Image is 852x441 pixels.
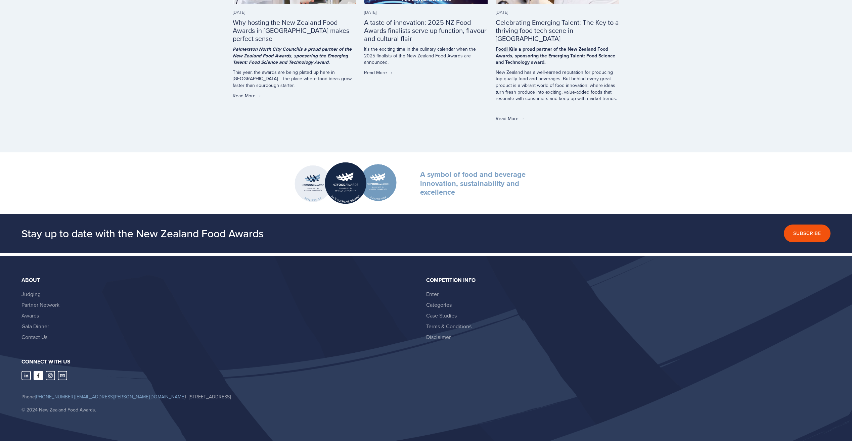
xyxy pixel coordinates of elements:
[58,371,67,380] a: nzfoodawards@massey.ac.nz
[426,333,451,341] a: Disclaimer
[21,277,420,283] div: About
[21,323,49,330] a: Gala Dinner
[233,69,356,89] p: This year, the awards are being plated up here in [GEOGRAPHIC_DATA] – the place where food ideas ...
[21,333,47,341] a: Contact Us
[21,227,557,240] h2: Stay up to date with the New Zealand Food Awards
[233,46,352,65] em: is a proud partner of the New Zealand Food Awards, sponsoring the Emerging Talent: Food Science a...
[21,301,59,308] a: Partner Network
[34,371,43,380] a: Abbie Harris
[21,312,39,319] a: Awards
[426,277,825,283] div: Competition Info
[233,17,349,43] a: Why hosting the New Zealand Food Awards in [GEOGRAPHIC_DATA] makes perfect sense
[233,9,245,15] time: [DATE]
[21,290,41,298] a: Judging
[426,301,452,308] a: Categories
[21,393,420,401] p: Phone | | [STREET_ADDRESS]
[496,46,615,65] strong: is a proud partner of the New Zealand Food Awards, sponsoring the Emerging Talent: Food Science a...
[35,393,75,400] a: [PHONE_NUMBER]
[364,17,487,43] a: A taste of innovation: 2025 NZ Food Awards finalists serve up function, flavour and cultural flair
[426,290,439,298] a: Enter
[496,46,513,52] a: FoodHQ
[496,9,508,15] time: [DATE]
[420,169,528,197] strong: A symbol of food and beverage innovation, sustainability and excellence
[21,358,420,365] h3: Connect with us
[233,92,356,99] a: Read More →
[496,115,619,122] a: Read More →
[21,406,420,414] p: © 2024 New Zealand Food Awards.
[46,371,55,380] a: Instagram
[426,312,457,319] a: Case Studies
[784,225,831,242] button: Subscribe
[496,17,619,43] a: Celebrating Emerging Talent: The Key to a thriving food tech scene in [GEOGRAPHIC_DATA]
[496,69,619,102] p: New Zealand has a well-earned reputation for producing top-quality food and beverages. But behind...
[21,371,31,380] a: LinkedIn
[233,46,299,52] a: Palmerston North City Council
[364,69,488,76] a: Read More →
[76,393,185,400] a: [EMAIL_ADDRESS][PERSON_NAME][DOMAIN_NAME]
[364,46,488,66] p: It's the exciting time in the culinary calendar when the 2025 finalists of the New Zealand Food A...
[426,323,472,330] a: Terms & Conditions
[364,9,376,15] time: [DATE]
